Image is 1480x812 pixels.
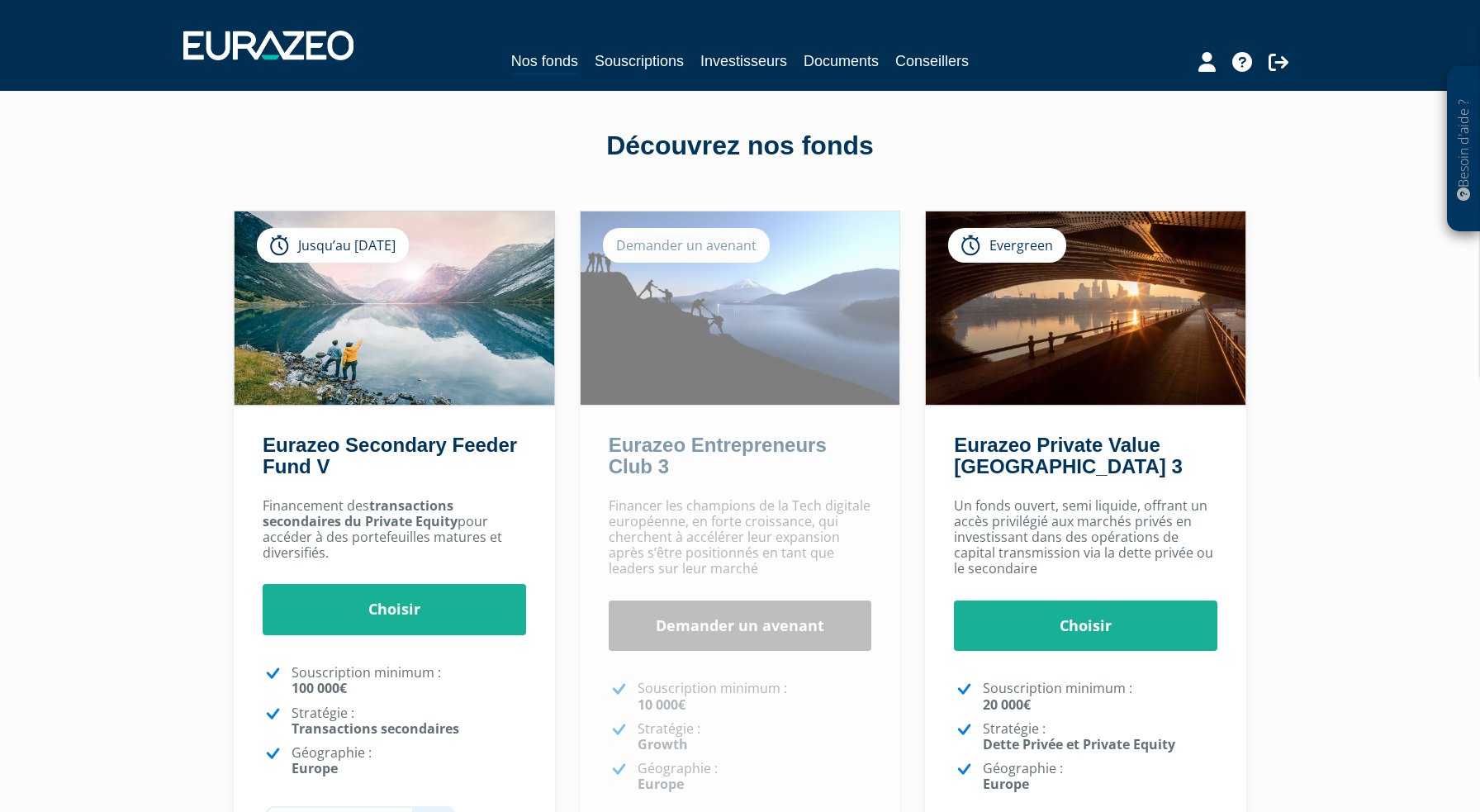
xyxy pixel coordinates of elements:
[235,211,554,405] img: Eurazeo Secondary Feeder Fund V
[895,50,969,73] a: Conseillers
[263,584,526,635] a: Choisir
[609,601,872,652] a: Demander un avenant
[292,665,526,696] p: Souscription minimum :
[983,696,1031,714] strong: 20 000€
[700,50,787,73] a: Investisseurs
[948,228,1066,263] div: Evergreen
[269,127,1211,165] div: Découvrez nos fonds
[954,601,1217,652] a: Choisir
[638,761,872,792] p: Géographie :
[926,211,1245,405] img: Eurazeo Private Value Europe 3
[292,679,347,697] strong: 100 000€
[638,735,688,753] strong: Growth
[292,745,526,776] p: Géographie :
[183,31,353,60] img: 1732889491-logotype_eurazeo_blanc_rvb.png
[983,735,1175,753] strong: Dette Privée et Private Equity
[603,228,770,263] div: Demander un avenant
[983,761,1217,792] p: Géographie :
[638,681,872,712] p: Souscription minimum :
[983,721,1217,753] p: Stratégie :
[292,705,526,737] p: Stratégie :
[609,434,827,477] a: Eurazeo Entrepreneurs Club 3
[263,434,517,477] a: Eurazeo Secondary Feeder Fund V
[511,50,578,75] a: Nos fonds
[292,759,338,777] strong: Europe
[609,498,872,577] p: Financer les champions de la Tech digitale européenne, en forte croissance, qui cherchent à accél...
[983,681,1217,712] p: Souscription minimum :
[1454,75,1473,224] p: Besoin d'aide ?
[257,228,409,263] div: Jusqu’au [DATE]
[263,498,526,562] p: Financement des pour accéder à des portefeuilles matures et diversifiés.
[581,211,900,405] img: Eurazeo Entrepreneurs Club 3
[983,775,1029,793] strong: Europe
[595,50,684,73] a: Souscriptions
[638,721,872,753] p: Stratégie :
[954,434,1182,477] a: Eurazeo Private Value [GEOGRAPHIC_DATA] 3
[804,50,879,73] a: Documents
[638,775,684,793] strong: Europe
[292,719,459,738] strong: Transactions secondaires
[954,498,1217,577] p: Un fonds ouvert, semi liquide, offrant un accès privilégié aux marchés privés en investissant dan...
[638,696,685,714] strong: 10 000€
[263,496,458,530] strong: transactions secondaires du Private Equity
